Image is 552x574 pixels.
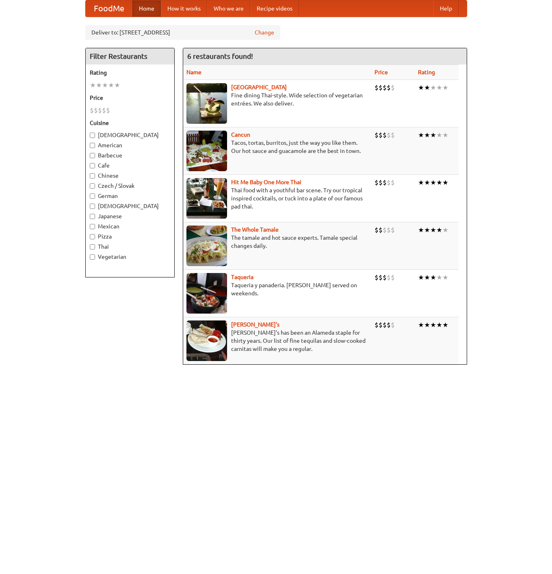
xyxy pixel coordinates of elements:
[90,94,170,102] h5: Price
[90,244,95,249] input: Thai
[374,178,379,187] li: $
[374,131,379,140] li: $
[85,25,280,40] div: Deliver to: [STREET_ADDRESS]
[391,226,395,234] li: $
[186,83,227,124] img: satay.jpg
[424,320,430,329] li: ★
[442,226,448,234] li: ★
[186,329,368,353] p: [PERSON_NAME]'s has been an Alameda staple for thirty years. Our list of fine tequilas and slow-c...
[231,179,301,185] b: Hit Me Baby One More Thai
[90,172,170,180] label: Chinese
[90,253,170,261] label: Vegetarian
[186,139,368,155] p: Tacos, tortas, burritos, just the way you like them. Our hot sauce and guacamole are the best in ...
[436,320,442,329] li: ★
[186,178,227,219] img: babythai.jpg
[430,131,436,140] li: ★
[383,273,387,282] li: $
[442,131,448,140] li: ★
[379,178,383,187] li: $
[231,274,253,280] a: Taqueria
[186,69,201,75] a: Name
[418,83,424,92] li: ★
[391,178,395,187] li: $
[424,273,430,282] li: ★
[90,106,94,115] li: $
[418,131,424,140] li: ★
[132,0,161,17] a: Home
[383,178,387,187] li: $
[379,320,383,329] li: $
[90,204,95,209] input: [DEMOGRAPHIC_DATA]
[90,192,170,200] label: German
[108,81,114,90] li: ★
[86,0,132,17] a: FoodMe
[90,131,170,139] label: [DEMOGRAPHIC_DATA]
[379,226,383,234] li: $
[430,178,436,187] li: ★
[391,131,395,140] li: $
[430,83,436,92] li: ★
[231,131,250,138] a: Cancun
[90,153,95,158] input: Barbecue
[90,69,170,77] h5: Rating
[433,0,459,17] a: Help
[90,222,170,230] label: Mexican
[90,212,170,220] label: Japanese
[383,320,387,329] li: $
[96,81,102,90] li: ★
[90,81,96,90] li: ★
[90,173,95,178] input: Chinese
[424,131,430,140] li: ★
[90,133,95,138] input: [DEMOGRAPHIC_DATA]
[90,163,95,168] input: Cafe
[379,83,383,92] li: $
[383,131,387,140] li: $
[90,214,95,219] input: Japanese
[90,254,95,260] input: Vegetarian
[114,81,120,90] li: ★
[379,131,383,140] li: $
[418,178,424,187] li: ★
[391,83,395,92] li: $
[436,178,442,187] li: ★
[90,234,95,239] input: Pizza
[418,273,424,282] li: ★
[374,69,388,75] a: Price
[90,193,95,199] input: German
[90,141,170,149] label: American
[436,83,442,92] li: ★
[90,232,170,241] label: Pizza
[186,91,368,107] p: Fine dining Thai-style. Wide selection of vegetarian entrées. We also deliver.
[90,119,170,127] h5: Cuisine
[379,273,383,282] li: $
[102,106,106,115] li: $
[418,320,424,329] li: ★
[186,226,227,266] img: wholetamale.jpg
[442,273,448,282] li: ★
[387,273,391,282] li: $
[207,0,250,17] a: Who we are
[231,226,279,233] a: The Whole Tamale
[391,320,395,329] li: $
[387,83,391,92] li: $
[98,106,102,115] li: $
[374,226,379,234] li: $
[186,186,368,211] p: Thai food with a youthful bar scene. Try our tropical inspired cocktails, or tuck into a plate of...
[430,273,436,282] li: ★
[387,320,391,329] li: $
[90,243,170,251] label: Thai
[102,81,108,90] li: ★
[90,202,170,210] label: [DEMOGRAPHIC_DATA]
[430,226,436,234] li: ★
[90,143,95,148] input: American
[374,320,379,329] li: $
[90,182,170,190] label: Czech / Slovak
[255,28,274,37] a: Change
[436,131,442,140] li: ★
[436,273,442,282] li: ★
[231,321,279,328] b: [PERSON_NAME]'s
[187,52,253,60] ng-pluralize: 6 restaurants found!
